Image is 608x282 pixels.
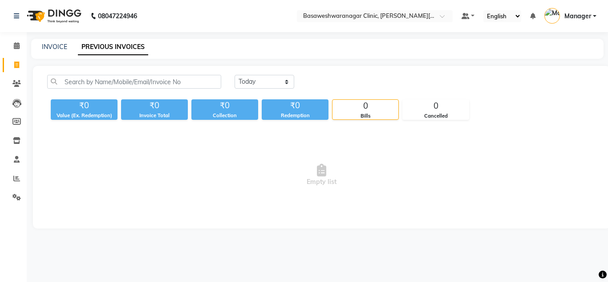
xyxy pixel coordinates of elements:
div: Redemption [262,112,328,119]
a: INVOICE [42,43,67,51]
img: logo [23,4,84,29]
div: 0 [403,100,469,112]
b: 08047224946 [98,4,137,29]
img: Manager [544,8,560,24]
div: ₹0 [51,99,118,112]
div: Collection [191,112,258,119]
div: ₹0 [121,99,188,112]
span: Empty list [47,131,596,220]
div: Bills [332,112,398,120]
div: Invoice Total [121,112,188,119]
div: 0 [332,100,398,112]
div: Cancelled [403,112,469,120]
div: ₹0 [262,99,328,112]
a: PREVIOUS INVOICES [78,39,148,55]
span: Manager [564,12,591,21]
input: Search by Name/Mobile/Email/Invoice No [47,75,221,89]
div: Value (Ex. Redemption) [51,112,118,119]
div: ₹0 [191,99,258,112]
